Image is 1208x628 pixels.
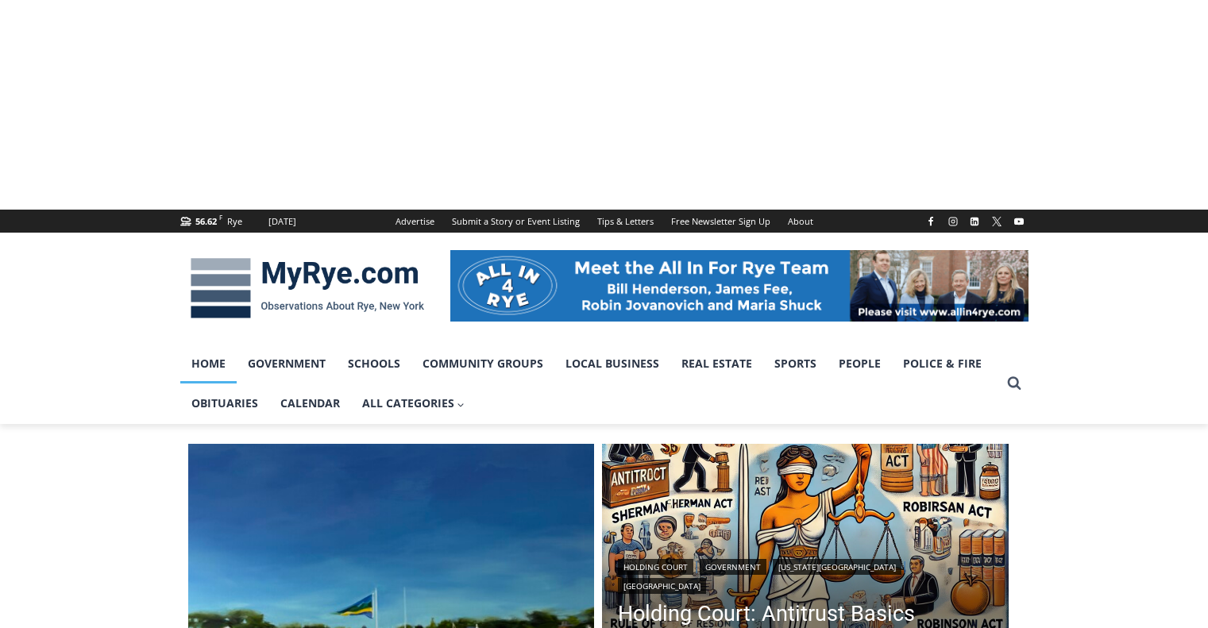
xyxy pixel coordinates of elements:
a: People [828,344,892,383]
a: Community Groups [411,344,554,383]
a: Schools [337,344,411,383]
nav: Secondary Navigation [387,210,822,233]
a: [US_STATE][GEOGRAPHIC_DATA] [773,559,901,575]
a: Free Newsletter Sign Up [662,210,779,233]
img: MyRye.com [180,247,434,329]
a: Advertise [387,210,443,233]
a: Instagram [944,212,963,231]
span: 56.62 [195,215,217,227]
nav: Primary Navigation [180,344,1000,424]
a: Government [237,344,337,383]
a: Obituaries [180,383,269,423]
a: X [987,212,1006,231]
a: Submit a Story or Event Listing [443,210,589,233]
a: Calendar [269,383,351,423]
a: About [779,210,822,233]
a: Holding Court: Antitrust Basics [618,602,993,626]
div: Rye [227,214,242,229]
a: Holding Court [618,559,693,575]
div: | | | [618,556,993,594]
img: All in for Rye [450,250,1029,322]
div: [DATE] [268,214,296,229]
span: F [219,213,222,222]
a: Tips & Letters [589,210,662,233]
a: Government [700,559,766,575]
a: All Categories [351,383,477,423]
span: All Categories [362,395,465,412]
button: View Search Form [1000,369,1029,398]
a: Linkedin [965,212,984,231]
a: [GEOGRAPHIC_DATA] [618,578,706,594]
a: YouTube [1009,212,1029,231]
a: Facebook [921,212,940,231]
a: Police & Fire [892,344,993,383]
a: Local Business [554,344,670,383]
a: Sports [763,344,828,383]
a: Home [180,344,237,383]
a: Real Estate [670,344,763,383]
